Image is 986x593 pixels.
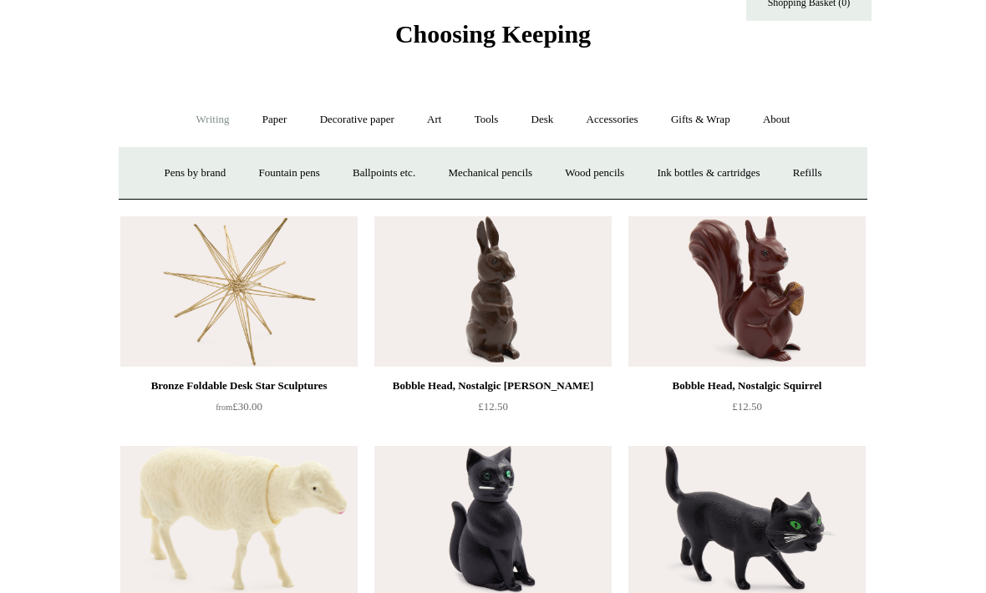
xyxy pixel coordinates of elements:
div: Bobble Head, Nostalgic [PERSON_NAME] [379,376,607,396]
a: Art [412,98,456,142]
a: Pens by brand [150,151,241,195]
div: Bronze Foldable Desk Star Sculptures [125,376,353,396]
a: Desk [516,98,569,142]
img: Bobble Head, Nostalgic Squirrel [628,216,866,367]
a: Gifts & Wrap [656,98,745,142]
span: £12.50 [478,400,508,413]
span: Choosing Keeping [395,20,591,48]
a: Bobble Head, Nostalgic Squirrel £12.50 [628,376,866,444]
a: Accessories [572,98,653,142]
div: Bobble Head, Nostalgic Squirrel [633,376,861,396]
a: Bobble Head, Nostalgic [PERSON_NAME] £12.50 [374,376,612,444]
a: Decorative paper [305,98,409,142]
a: Ink bottles & cartridges [642,151,775,195]
a: Fountain pens [243,151,334,195]
a: Choosing Keeping [395,33,591,45]
a: Bobble Head, Nostalgic Brown Bunny Bobble Head, Nostalgic Brown Bunny [374,216,612,367]
a: Ballpoints etc. [338,151,430,195]
a: Refills [778,151,837,195]
img: Bobble Head, Nostalgic Brown Bunny [374,216,612,367]
a: Tools [460,98,514,142]
span: £30.00 [216,400,262,413]
a: Wood pencils [550,151,639,195]
a: Bronze Foldable Desk Star Sculptures from£30.00 [120,376,358,444]
img: Bronze Foldable Desk Star Sculptures [120,216,358,367]
a: Bobble Head, Nostalgic Squirrel Bobble Head, Nostalgic Squirrel [628,216,866,367]
span: £12.50 [732,400,762,413]
span: from [216,403,232,412]
a: Mechanical pencils [433,151,547,195]
a: About [748,98,806,142]
a: Paper [247,98,302,142]
a: Writing [181,98,245,142]
a: Bronze Foldable Desk Star Sculptures Bronze Foldable Desk Star Sculptures [120,216,358,367]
